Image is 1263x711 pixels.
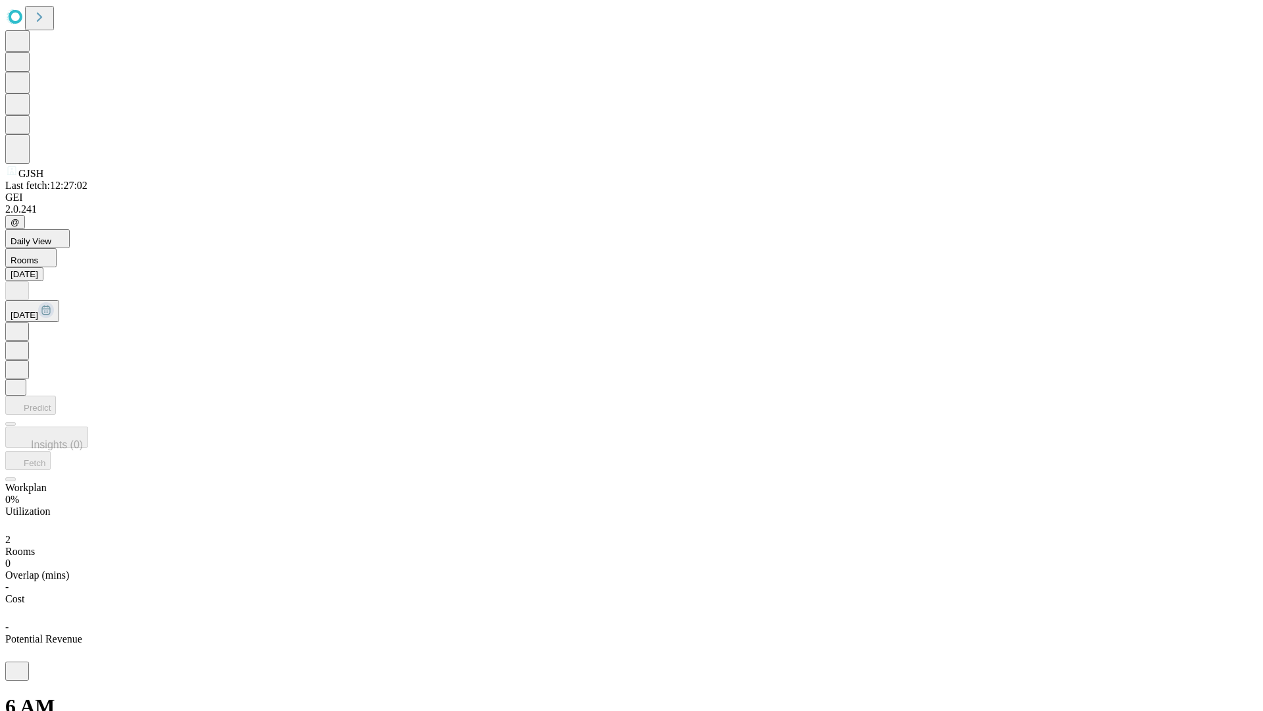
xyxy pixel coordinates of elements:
span: - [5,581,9,592]
span: GJSH [18,168,43,179]
span: Last fetch: 12:27:02 [5,180,87,191]
button: Fetch [5,451,51,470]
button: [DATE] [5,300,59,322]
span: - [5,621,9,633]
button: @ [5,215,25,229]
span: Utilization [5,506,50,517]
span: Workplan [5,482,47,493]
div: 2.0.241 [5,203,1258,215]
span: @ [11,217,20,227]
span: 2 [5,534,11,545]
span: Daily View [11,236,51,246]
span: 0% [5,494,19,505]
span: [DATE] [11,310,38,320]
span: 0 [5,558,11,569]
span: Rooms [11,255,38,265]
button: Rooms [5,248,57,267]
button: Insights (0) [5,427,88,448]
span: Overlap (mins) [5,569,69,581]
button: [DATE] [5,267,43,281]
button: Predict [5,396,56,415]
span: Rooms [5,546,35,557]
span: Cost [5,593,24,604]
span: Insights (0) [31,439,83,450]
div: GEI [5,192,1258,203]
span: Potential Revenue [5,633,82,645]
button: Daily View [5,229,70,248]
